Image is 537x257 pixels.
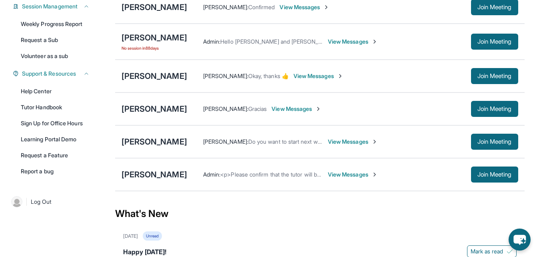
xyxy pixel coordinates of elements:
span: Admin : [203,38,220,45]
a: Report a bug [16,164,94,179]
div: What's New [115,196,525,231]
button: Join Meeting [471,134,518,150]
div: [DATE] [123,233,138,239]
span: Log Out [31,198,52,206]
button: Support & Resources [19,70,90,78]
button: chat-button [509,229,531,251]
div: [PERSON_NAME] [122,103,187,114]
span: [PERSON_NAME] : [203,4,248,10]
div: [PERSON_NAME] [122,70,187,82]
a: Help Center [16,84,94,98]
span: Gracias [248,105,267,112]
a: Sign Up for Office Hours [16,116,94,131]
span: Session Management [22,2,78,10]
img: Mark as read [507,248,513,255]
a: Request a Sub [16,33,94,47]
a: Request a Feature [16,148,94,163]
span: View Messages [328,171,378,179]
a: Volunteer as a sub [16,49,94,63]
a: |Log Out [8,193,94,211]
span: Mark as read [471,247,503,255]
a: Weekly Progress Report [16,17,94,31]
span: <p>Please confirm that the tutor will be able to attend your first assigned meeting time before j... [220,171,509,178]
span: [PERSON_NAME] : [203,72,248,79]
span: No session in 88 days [122,45,187,51]
img: user-img [11,196,22,207]
button: Session Management [19,2,90,10]
span: | [26,197,28,207]
a: Learning Portal Demo [16,132,94,147]
span: Okay, thanks 👍 [248,72,289,79]
div: [PERSON_NAME] [122,2,187,13]
span: Join Meeting [477,139,512,144]
button: Join Meeting [471,101,518,117]
span: Support & Resources [22,70,76,78]
img: Chevron-Right [371,139,378,145]
span: [PERSON_NAME] : [203,138,248,145]
div: [PERSON_NAME] [122,136,187,147]
img: Chevron-Right [323,4,329,10]
span: Join Meeting [477,5,512,10]
button: Join Meeting [471,34,518,50]
span: Join Meeting [477,172,512,177]
span: View Messages [293,72,343,80]
img: Chevron-Right [371,38,378,45]
span: View Messages [328,138,378,146]
span: View Messages [279,3,329,11]
span: [PERSON_NAME] : [203,105,248,112]
div: Unread [143,231,162,241]
span: Join Meeting [477,74,512,78]
span: View Messages [328,38,378,46]
a: Tutor Handbook [16,100,94,114]
span: Join Meeting [477,106,512,111]
img: Chevron-Right [315,106,321,112]
span: Admin : [203,171,220,178]
span: Do you want to start next week then? Tuesdays and Thursdays at 4 every week [248,138,450,145]
button: Join Meeting [471,167,518,183]
img: Chevron-Right [337,73,343,79]
img: Chevron-Right [371,171,378,178]
div: [PERSON_NAME] [122,32,187,43]
span: Confirmed [248,4,275,10]
button: Join Meeting [471,68,518,84]
span: Join Meeting [477,39,512,44]
span: View Messages [271,105,321,113]
div: [PERSON_NAME] [122,169,187,180]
